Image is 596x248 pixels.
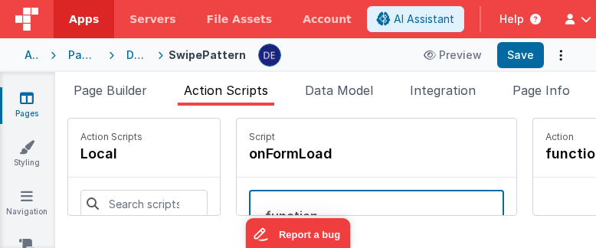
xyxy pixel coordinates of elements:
div: Development [126,47,146,63]
span: Apps [69,11,99,27]
h4: onFormLoad [249,143,479,165]
span: Page Builder [74,83,147,98]
button: Options [550,44,571,66]
span: Action Scripts [184,83,268,98]
div: PasscodePortal [68,47,97,63]
div: Apps [25,47,38,63]
img: c1374c675423fc74691aaade354d0b4b [259,44,280,66]
div: function [265,207,460,225]
h4: local [80,143,142,165]
input: Search scripts [80,190,208,217]
button: AI Assistant [367,6,464,32]
span: Integration [410,83,476,98]
span: Servers [129,11,175,27]
button: Save [497,42,544,68]
span: Data Model [305,83,373,98]
span: Help [499,11,524,27]
span: File Assets [207,11,273,27]
span: Page Info [512,83,570,98]
p: Script [249,131,504,143]
span: AI Assistant [394,11,454,27]
button: Preview [414,43,491,67]
h4: SwipePattern [169,49,246,60]
p: Action Scripts [80,131,142,143]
